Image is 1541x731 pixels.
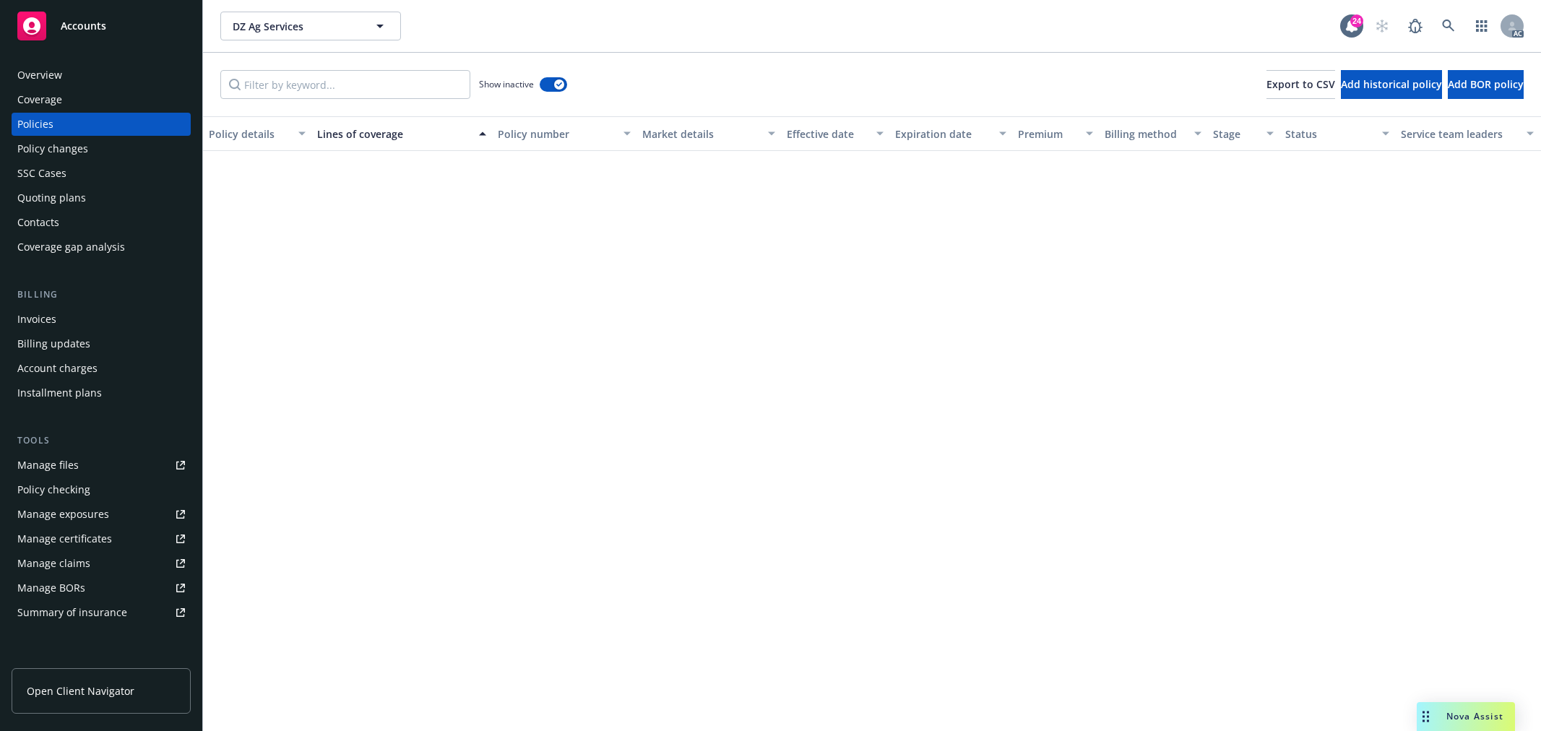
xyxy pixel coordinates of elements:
button: Lines of coverage [311,116,492,151]
a: Manage BORs [12,576,191,600]
div: Analytics hub [12,653,191,667]
span: DZ Ag Services [233,19,358,34]
button: Service team leaders [1395,116,1540,151]
div: Coverage gap analysis [17,235,125,259]
a: Manage claims [12,552,191,575]
span: Accounts [61,20,106,32]
button: Expiration date [889,116,1012,151]
a: Accounts [12,6,191,46]
span: Add BOR policy [1448,77,1524,91]
button: DZ Ag Services [220,12,401,40]
div: Policies [17,113,53,136]
button: Status [1279,116,1395,151]
div: Tools [12,433,191,448]
div: Account charges [17,357,98,380]
span: Nova Assist [1446,710,1503,722]
div: Quoting plans [17,186,86,209]
div: Policy number [498,126,615,142]
span: Show inactive [479,78,534,90]
div: Policy changes [17,137,88,160]
div: Premium [1018,126,1077,142]
a: Manage files [12,454,191,477]
div: Installment plans [17,381,102,405]
a: Coverage gap analysis [12,235,191,259]
button: Add BOR policy [1448,70,1524,99]
span: Add historical policy [1341,77,1442,91]
div: Drag to move [1417,702,1435,731]
div: Market details [642,126,759,142]
button: Policy details [203,116,311,151]
button: Add historical policy [1341,70,1442,99]
div: Billing updates [17,332,90,355]
a: Contacts [12,211,191,234]
div: Billing [12,287,191,302]
div: Service team leaders [1401,126,1518,142]
div: Expiration date [895,126,990,142]
button: Market details [636,116,781,151]
div: Status [1285,126,1373,142]
div: 24 [1350,14,1363,27]
a: Policies [12,113,191,136]
a: Coverage [12,88,191,111]
div: Invoices [17,308,56,331]
a: SSC Cases [12,162,191,185]
a: Start snowing [1368,12,1397,40]
button: Billing method [1099,116,1207,151]
div: Policy checking [17,478,90,501]
div: Summary of insurance [17,601,127,624]
a: Report a Bug [1401,12,1430,40]
button: Export to CSV [1266,70,1335,99]
a: Summary of insurance [12,601,191,624]
div: Effective date [787,126,868,142]
div: Overview [17,64,62,87]
a: Billing updates [12,332,191,355]
div: Billing method [1105,126,1186,142]
div: Manage certificates [17,527,112,550]
input: Filter by keyword... [220,70,470,99]
a: Invoices [12,308,191,331]
a: Policy changes [12,137,191,160]
div: Stage [1213,126,1258,142]
span: Export to CSV [1266,77,1335,91]
div: SSC Cases [17,162,66,185]
a: Policy checking [12,478,191,501]
button: Policy number [492,116,636,151]
div: Policy details [209,126,290,142]
a: Search [1434,12,1463,40]
div: Lines of coverage [317,126,470,142]
a: Quoting plans [12,186,191,209]
a: Overview [12,64,191,87]
a: Manage exposures [12,503,191,526]
a: Installment plans [12,381,191,405]
div: Manage claims [17,552,90,575]
div: Manage exposures [17,503,109,526]
button: Effective date [781,116,889,151]
button: Stage [1207,116,1279,151]
span: Open Client Navigator [27,683,134,698]
div: Contacts [17,211,59,234]
button: Nova Assist [1417,702,1515,731]
div: Manage BORs [17,576,85,600]
a: Account charges [12,357,191,380]
button: Premium [1012,116,1099,151]
div: Coverage [17,88,62,111]
a: Switch app [1467,12,1496,40]
a: Manage certificates [12,527,191,550]
div: Manage files [17,454,79,477]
